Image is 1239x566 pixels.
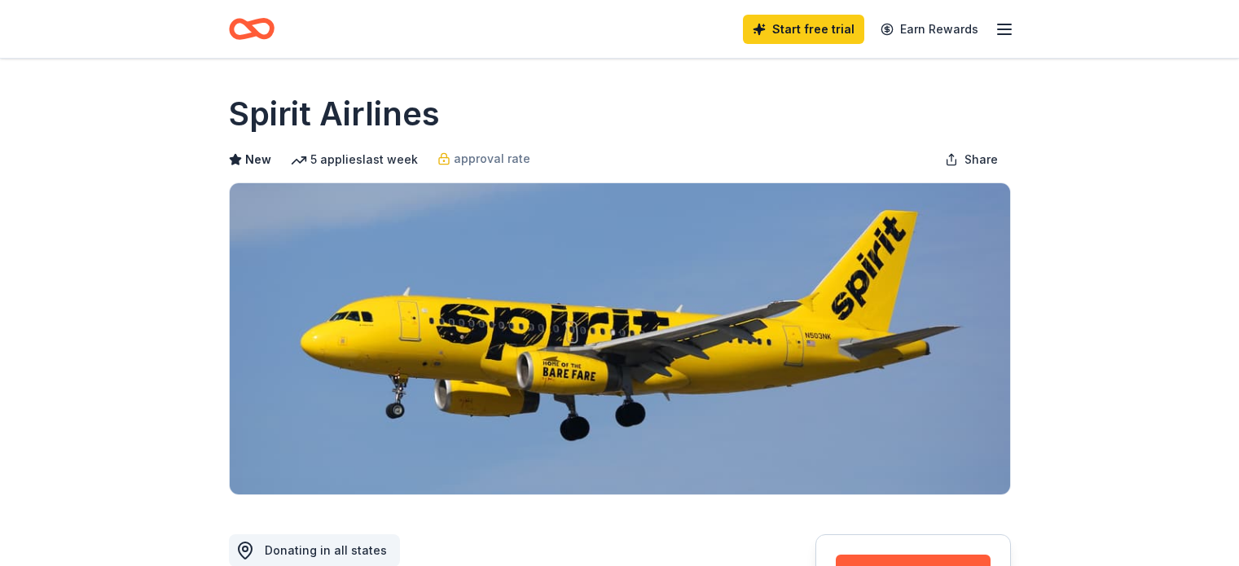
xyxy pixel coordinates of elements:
button: Share [932,143,1011,176]
span: New [245,150,271,169]
span: approval rate [454,149,530,169]
span: Share [964,150,998,169]
h1: Spirit Airlines [229,91,440,137]
a: Earn Rewards [871,15,988,44]
img: Image for Spirit Airlines [230,183,1010,494]
span: Donating in all states [265,543,387,557]
a: approval rate [437,149,530,169]
a: Home [229,10,275,48]
div: 5 applies last week [291,150,418,169]
a: Start free trial [743,15,864,44]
